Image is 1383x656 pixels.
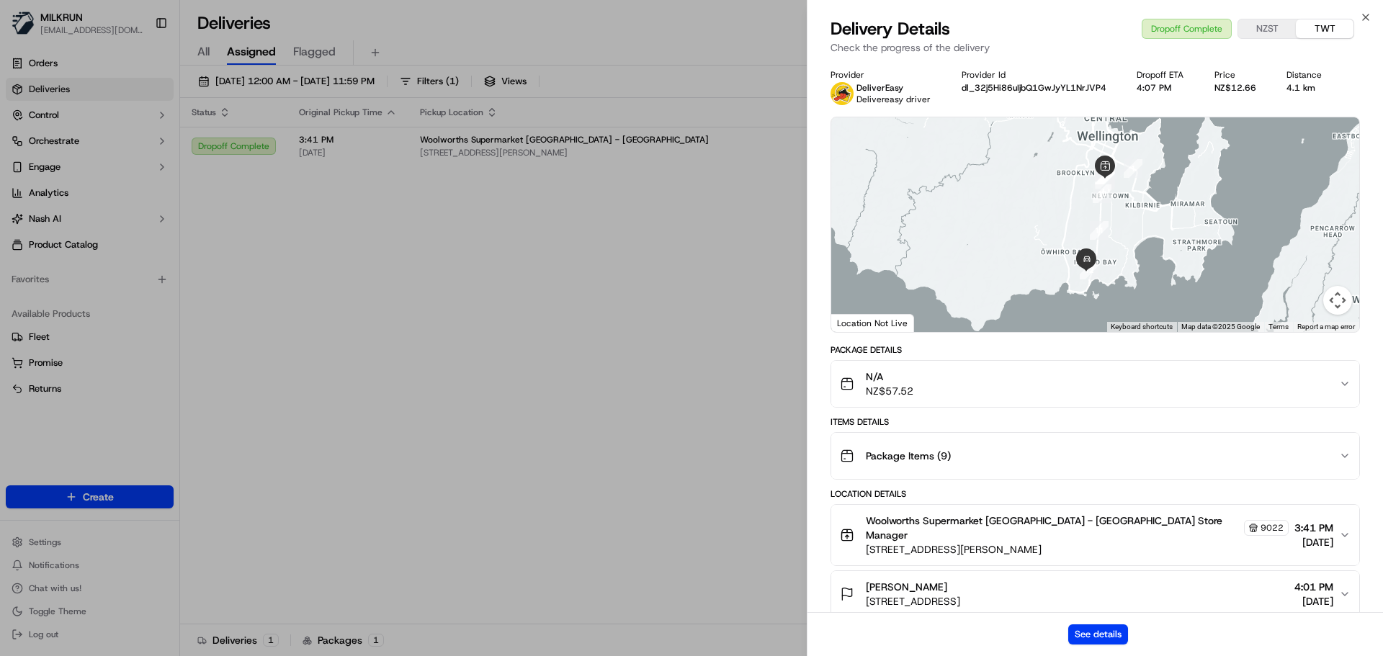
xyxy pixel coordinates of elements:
div: 2 [1098,161,1117,179]
img: Google [835,313,882,332]
div: NZ$12.66 [1214,82,1264,94]
button: [PERSON_NAME][STREET_ADDRESS]4:01 PM[DATE] [831,571,1359,617]
a: Open this area in Google Maps (opens a new window) [835,313,882,332]
span: Package Items ( 9 ) [866,449,951,463]
span: 9022 [1261,522,1284,534]
button: TWT [1296,19,1353,38]
div: Provider [831,69,939,81]
button: Woolworths Supermarket [GEOGRAPHIC_DATA] - [GEOGRAPHIC_DATA] Store Manager9022[STREET_ADDRESS][PE... [831,505,1359,565]
span: [STREET_ADDRESS] [866,594,960,608]
span: Delivereasy driver [856,94,931,105]
div: Items Details [831,416,1360,428]
div: 9 [1096,169,1114,188]
div: Dropoff ETA [1137,69,1191,81]
div: Provider Id [962,69,1114,81]
span: [PERSON_NAME] [866,580,947,594]
button: Package Items (9) [831,433,1359,479]
span: N/A [866,369,913,384]
span: [DATE] [1294,535,1333,549]
div: Distance [1286,69,1330,81]
div: Price [1214,69,1264,81]
span: [STREET_ADDRESS][PERSON_NAME] [866,542,1289,557]
div: 11 [1090,221,1109,240]
span: 3:41 PM [1294,521,1333,535]
button: N/ANZ$57.52 [831,361,1359,407]
button: See details [1068,624,1128,644]
p: Check the progress of the delivery [831,40,1360,55]
span: [DATE] [1294,594,1333,608]
button: Map camera controls [1323,286,1352,315]
img: delivereasy_logo.png [831,82,854,105]
div: 4.1 km [1286,82,1330,94]
button: dl_32j5Hi86uIjbQ1GwJyYL1NrJVP4 [962,82,1106,94]
div: 1 [1124,159,1142,178]
a: Report a map error [1297,323,1355,331]
button: Keyboard shortcuts [1111,322,1173,332]
p: DeliverEasy [856,82,931,94]
span: Map data ©2025 Google [1181,323,1260,331]
div: Location Not Live [831,314,914,332]
div: Package Details [831,344,1360,356]
span: Delivery Details [831,17,950,40]
span: NZ$57.52 [866,384,913,398]
a: Terms (opens in new tab) [1268,323,1289,331]
button: NZST [1238,19,1296,38]
div: Location Details [831,488,1360,500]
span: 4:01 PM [1294,580,1333,594]
div: 4:07 PM [1137,82,1191,94]
div: 10 [1093,184,1111,203]
span: Woolworths Supermarket [GEOGRAPHIC_DATA] - [GEOGRAPHIC_DATA] Store Manager [866,513,1241,542]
